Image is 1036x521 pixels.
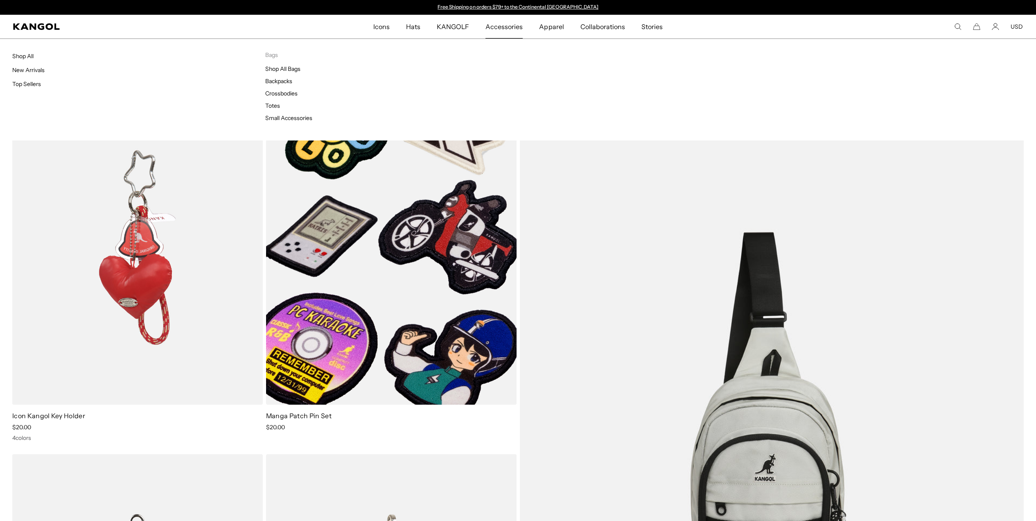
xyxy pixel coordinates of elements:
[266,424,285,431] span: $20.00
[438,4,598,10] a: Free Shipping on orders $79+ to the Continental [GEOGRAPHIC_DATA]
[429,15,477,39] a: KANGOLF
[437,15,469,39] span: KANGOLF
[12,66,45,74] a: New Arrivals
[265,90,298,97] a: Crossbodies
[572,15,633,39] a: Collaborations
[12,424,31,431] span: $20.00
[1011,23,1023,30] button: USD
[265,77,292,85] a: Backpacks
[373,15,390,39] span: Icons
[12,90,263,405] img: Icon Kangol Key Holder
[477,15,531,39] a: Accessories
[265,51,518,59] p: Bags
[992,23,999,30] a: Account
[265,65,300,72] a: Shop All Bags
[266,90,517,405] img: Manga Patch Pin Set
[12,80,41,88] a: Top Sellers
[633,15,671,39] a: Stories
[973,23,980,30] button: Cart
[580,15,625,39] span: Collaborations
[434,4,603,11] div: 1 of 2
[12,412,85,420] a: Icon Kangol Key Holder
[434,4,603,11] slideshow-component: Announcement bar
[539,15,564,39] span: Apparel
[398,15,429,39] a: Hats
[12,434,263,442] div: 4 colors
[265,114,312,122] a: Small Accessories
[485,15,523,39] span: Accessories
[365,15,398,39] a: Icons
[434,4,603,11] div: Announcement
[265,102,280,109] a: Totes
[12,52,34,60] a: Shop All
[954,23,962,30] summary: Search here
[13,23,248,30] a: Kangol
[406,15,420,39] span: Hats
[266,412,332,420] a: Manga Patch Pin Set
[531,15,572,39] a: Apparel
[641,15,663,39] span: Stories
